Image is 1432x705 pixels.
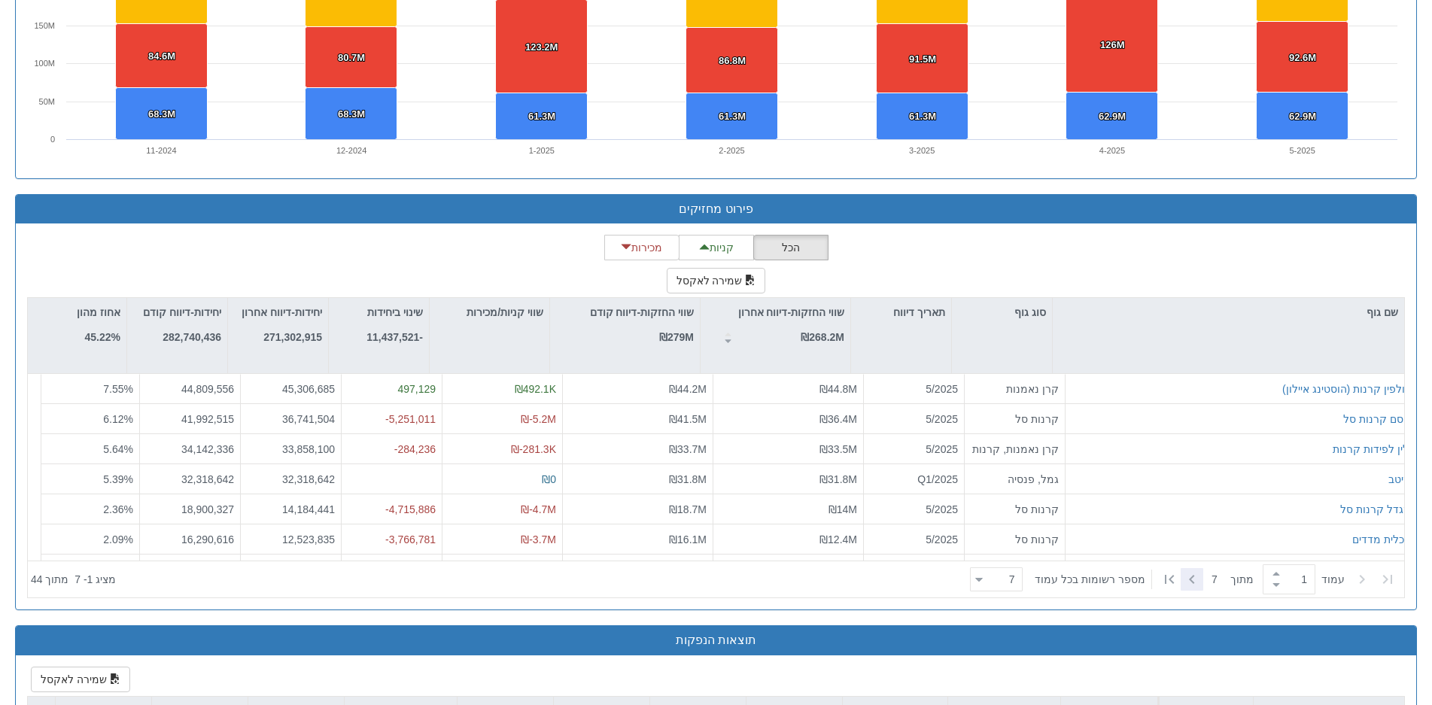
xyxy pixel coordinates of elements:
[146,472,234,487] div: 32,318,642
[1340,502,1411,517] button: מגדל קרנות סל
[34,21,55,30] text: 150M
[870,472,958,487] div: Q1/2025
[366,331,423,343] strong: -11,437,521
[971,381,1059,397] div: קרן נאמנות
[348,532,436,547] div: -3,766,781
[909,53,936,65] tspan: 91.5M
[338,52,365,63] tspan: 80.7M
[952,298,1052,327] div: סוג גוף
[247,442,335,457] div: 33,858,100
[1212,572,1230,587] span: 7
[430,298,549,327] div: שווי קניות/מכירות
[971,472,1059,487] div: גמל, פנסיה
[146,412,234,427] div: 41,992,515
[27,202,1405,216] h3: פירוט מחזיקים
[971,502,1059,517] div: קרנות סל
[1289,111,1316,122] tspan: 62.9M
[1282,381,1411,397] button: דולפין קרנות (הוסטינג איילון)
[1035,572,1145,587] span: ‏מספר רשומות בכל עמוד
[85,331,120,343] strong: 45.22%
[146,532,234,547] div: 16,290,616
[528,111,555,122] tspan: 61.3M
[870,412,958,427] div: 5/2025
[515,383,556,395] span: ₪492.1K
[263,331,322,343] strong: 271,302,915
[27,634,1405,647] h3: תוצאות הנפקות
[971,442,1059,457] div: קרן נאמנות, קרנות סל
[163,331,221,343] strong: 282,740,436
[348,442,436,457] div: -284,236
[146,442,234,457] div: 34,142,336
[604,235,680,260] button: מכירות
[338,108,365,120] tspan: 68.3M
[146,146,176,155] text: 11-2024
[348,381,436,397] div: 497,129
[870,532,958,547] div: 5/2025
[146,381,234,397] div: 44,809,556
[247,472,335,487] div: 32,318,642
[31,667,130,692] button: שמירה לאקסל
[1053,298,1404,327] div: שם גוף
[819,383,857,395] span: ₪44.8M
[336,146,366,155] text: 12-2024
[521,413,556,425] span: ₪-5.2M
[50,135,55,144] text: 0
[1100,39,1125,50] tspan: 126M
[47,381,133,397] div: 7.55 %
[247,502,335,517] div: 14,184,441
[366,304,423,321] p: שינוי ביחידות
[679,235,754,260] button: קניות
[719,111,746,122] tspan: 61.3M
[511,443,556,455] span: ₪-281.3K
[521,503,556,515] span: ₪-4.7M
[1388,472,1411,487] button: מיטב
[909,111,936,122] tspan: 61.3M
[659,331,694,343] strong: ₪279M
[801,331,844,343] strong: ₪268.2M
[1352,532,1411,547] button: תכלית מדדים
[242,304,322,321] p: יחידות-דיווח אחרון
[669,503,707,515] span: ₪18.7M
[77,304,120,321] p: אחוז מהון
[47,442,133,457] div: 5.64 %
[819,473,857,485] span: ₪31.8M
[47,472,133,487] div: 5.39 %
[819,413,857,425] span: ₪36.4M
[143,304,221,321] p: יחידות-דיווח קודם
[1333,442,1411,457] button: ילין לפידות קרנות
[669,473,707,485] span: ₪31.8M
[1343,412,1411,427] button: קסם קרנות סל
[851,298,951,327] div: תאריך דיווח
[971,532,1059,547] div: קרנות סל
[909,146,935,155] text: 3-2025
[870,442,958,457] div: 5/2025
[47,532,133,547] div: 2.09 %
[828,503,857,515] span: ₪14M
[348,412,436,427] div: -5,251,011
[667,268,766,293] button: שמירה לאקסל
[870,381,958,397] div: 5/2025
[529,146,555,155] text: 1-2025
[247,381,335,397] div: 45,306,685
[247,532,335,547] div: 12,523,835
[590,304,694,321] p: שווי החזקות-דיווח קודם
[669,383,707,395] span: ₪44.2M
[148,50,175,62] tspan: 84.6M
[47,502,133,517] div: 2.36 %
[1321,572,1345,587] span: ‏עמוד
[971,412,1059,427] div: קרנות סל
[719,146,744,155] text: 2-2025
[47,412,133,427] div: 6.12 %
[1290,146,1315,155] text: 5-2025
[669,443,707,455] span: ₪33.7M
[542,473,556,485] span: ₪0
[669,533,707,545] span: ₪16.1M
[719,55,746,66] tspan: 86.8M
[753,235,828,260] button: הכל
